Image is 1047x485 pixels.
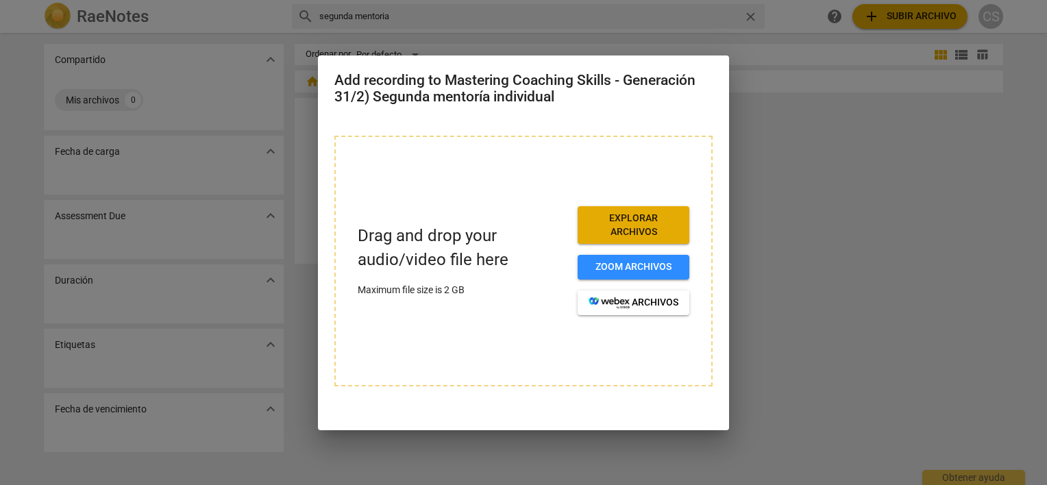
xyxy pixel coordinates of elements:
[589,260,678,274] span: Zoom archivos
[589,212,678,238] span: Explorar archivos
[358,283,567,297] p: Maximum file size is 2 GB
[589,296,678,310] span: archivos
[578,290,689,315] button: archivos
[578,255,689,279] button: Zoom archivos
[334,72,713,105] h2: Add recording to Mastering Coaching Skills - Generación 31/2) Segunda mentoría individual
[358,224,567,272] p: Drag and drop your audio/video file here
[578,206,689,244] button: Explorar archivos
